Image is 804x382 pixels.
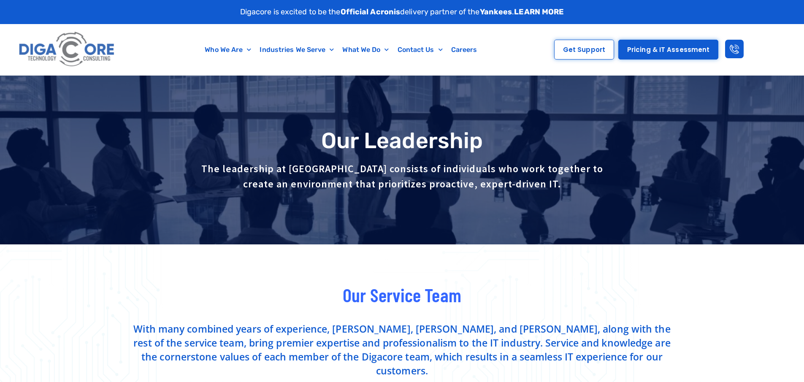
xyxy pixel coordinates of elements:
[16,28,118,71] img: Digacore logo 1
[255,40,338,60] a: Industries We Serve
[627,46,709,53] span: Pricing & IT Assessment
[200,161,605,192] p: The leadership at [GEOGRAPHIC_DATA] consists of individuals who work together to create an enviro...
[447,40,482,60] a: Careers
[132,322,672,378] p: With many combined years of experience, [PERSON_NAME], [PERSON_NAME], and [PERSON_NAME], along wi...
[240,6,564,18] p: Digacore is excited to be the delivery partner of the .
[343,283,461,306] span: Our Service Team
[563,46,605,53] span: Get Support
[554,40,614,60] a: Get Support
[200,40,255,60] a: Who We Are
[132,129,672,153] h1: Our Leadership
[158,40,524,60] nav: Menu
[618,40,718,60] a: Pricing & IT Assessment
[341,7,401,16] strong: Official Acronis
[338,40,393,60] a: What We Do
[514,7,564,16] a: LEARN MORE
[393,40,447,60] a: Contact Us
[480,7,512,16] strong: Yankees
